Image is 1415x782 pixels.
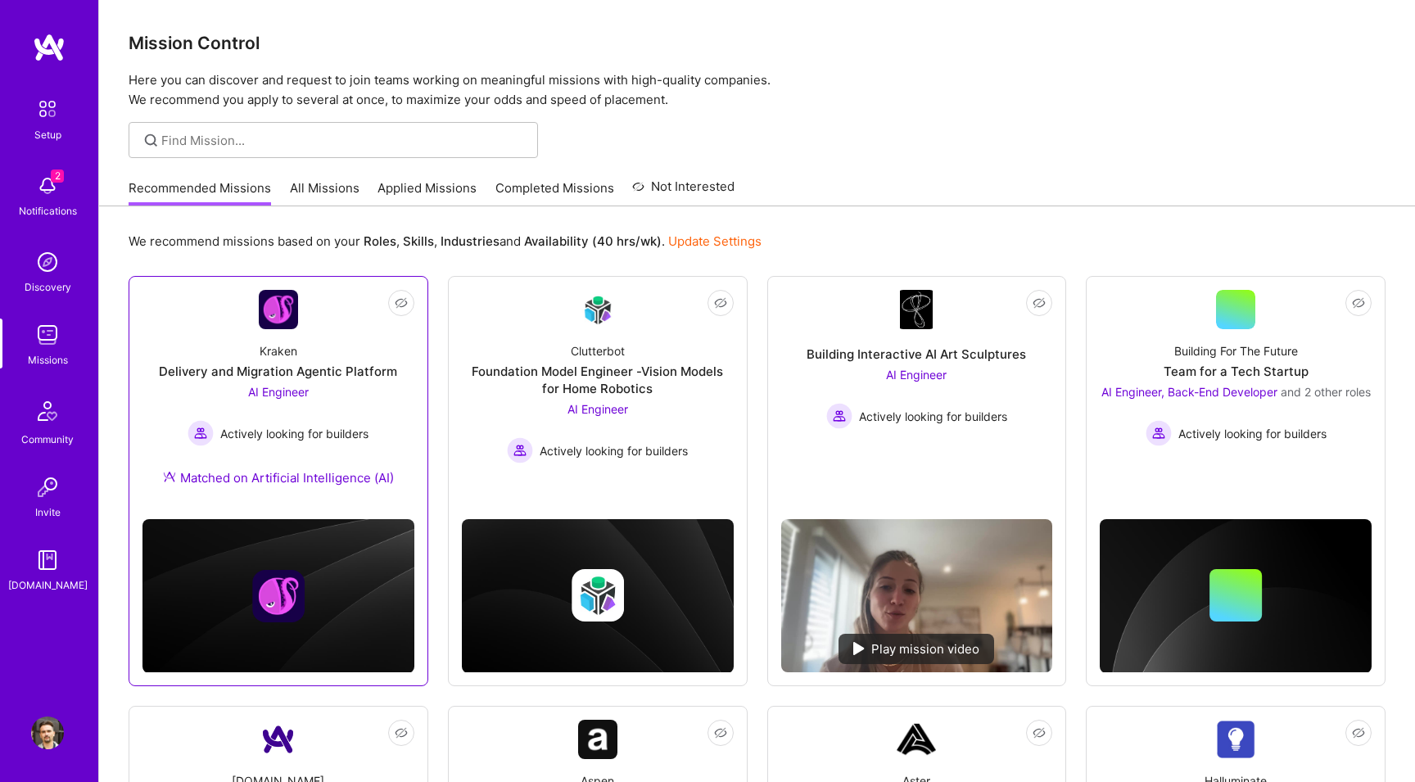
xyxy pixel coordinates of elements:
[395,296,408,310] i: icon EyeClosed
[25,278,71,296] div: Discovery
[27,716,68,749] a: User Avatar
[8,576,88,594] div: [DOMAIN_NAME]
[159,363,397,380] div: Delivery and Migration Agentic Platform
[839,634,994,664] div: Play mission video
[524,233,662,249] b: Availability (40 hrs/wk)
[781,290,1053,506] a: Company LogoBuilding Interactive AI Art SculpturesAI Engineer Actively looking for buildersActive...
[540,442,688,459] span: Actively looking for builders
[462,519,734,673] img: cover
[1352,726,1365,739] i: icon EyeClosed
[853,642,865,655] img: play
[31,319,64,351] img: teamwork
[567,402,628,416] span: AI Engineer
[714,726,727,739] i: icon EyeClosed
[714,296,727,310] i: icon EyeClosed
[31,246,64,278] img: discovery
[572,569,624,622] img: Company logo
[161,132,526,149] input: Find Mission...
[507,437,533,463] img: Actively looking for builders
[35,504,61,521] div: Invite
[807,346,1026,363] div: Building Interactive AI Art Sculptures
[19,202,77,219] div: Notifications
[900,290,933,329] img: Company Logo
[377,179,477,206] a: Applied Missions
[781,519,1053,672] img: No Mission
[248,385,309,399] span: AI Engineer
[31,170,64,202] img: bell
[1101,385,1277,399] span: AI Engineer, Back-End Developer
[163,470,176,483] img: Ateam Purple Icon
[1174,342,1298,359] div: Building For The Future
[252,570,305,622] img: Company logo
[142,290,414,506] a: Company LogoKrakenDelivery and Migration Agentic PlatformAI Engineer Actively looking for builder...
[142,131,160,150] i: icon SearchGrey
[51,170,64,183] span: 2
[1281,385,1371,399] span: and 2 other roles
[259,720,298,759] img: Company Logo
[578,291,617,329] img: Company Logo
[290,179,359,206] a: All Missions
[571,342,625,359] div: Clutterbot
[859,408,1007,425] span: Actively looking for builders
[1033,296,1046,310] i: icon EyeClosed
[462,290,734,474] a: Company LogoClutterbotFoundation Model Engineer -Vision Models for Home RoboticsAI Engineer Activ...
[1033,726,1046,739] i: icon EyeClosed
[220,425,368,442] span: Actively looking for builders
[142,519,414,673] img: cover
[632,177,735,206] a: Not Interested
[259,290,298,329] img: Company Logo
[28,351,68,368] div: Missions
[462,363,734,397] div: Foundation Model Engineer -Vision Models for Home Robotics
[1100,290,1372,474] a: Building For The FutureTeam for a Tech StartupAI Engineer, Back-End Developer and 2 other rolesAc...
[395,726,408,739] i: icon EyeClosed
[31,716,64,749] img: User Avatar
[886,368,947,382] span: AI Engineer
[668,233,762,249] a: Update Settings
[31,544,64,576] img: guide book
[1146,420,1172,446] img: Actively looking for builders
[1100,519,1372,673] img: cover
[403,233,434,249] b: Skills
[897,720,936,759] img: Company Logo
[33,33,66,62] img: logo
[21,431,74,448] div: Community
[28,391,67,431] img: Community
[1164,363,1309,380] div: Team for a Tech Startup
[30,92,65,126] img: setup
[495,179,614,206] a: Completed Missions
[441,233,500,249] b: Industries
[260,342,297,359] div: Kraken
[31,471,64,504] img: Invite
[364,233,396,249] b: Roles
[188,420,214,446] img: Actively looking for builders
[129,179,271,206] a: Recommended Missions
[826,403,852,429] img: Actively looking for builders
[578,720,617,759] img: Company Logo
[34,126,61,143] div: Setup
[129,33,1386,53] h3: Mission Control
[163,469,394,486] div: Matched on Artificial Intelligence (AI)
[1352,296,1365,310] i: icon EyeClosed
[129,70,1386,110] p: Here you can discover and request to join teams working on meaningful missions with high-quality ...
[1216,720,1255,758] img: Company Logo
[129,233,762,250] p: We recommend missions based on your , , and .
[1178,425,1327,442] span: Actively looking for builders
